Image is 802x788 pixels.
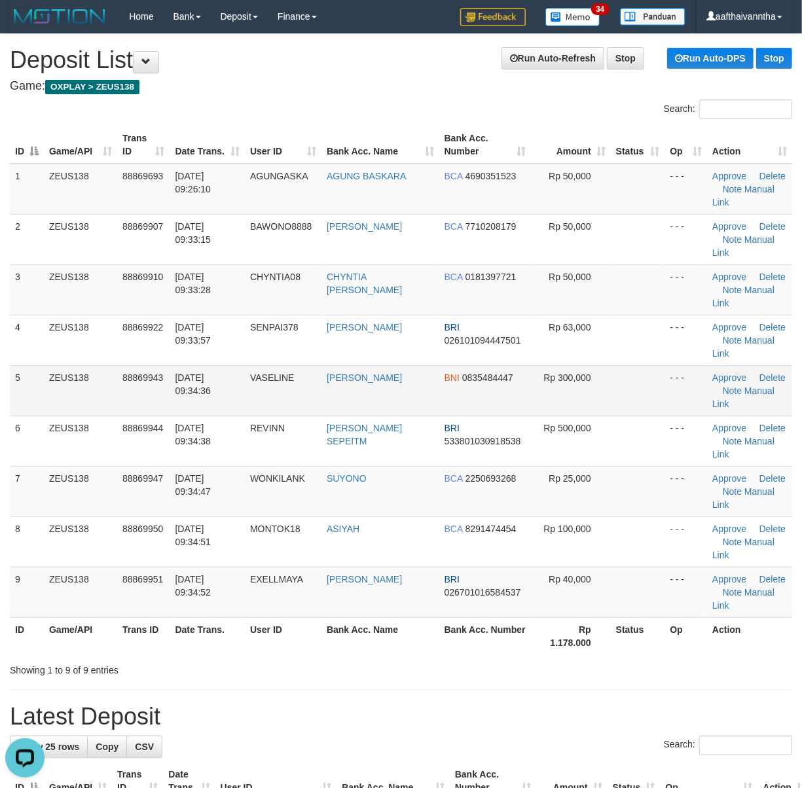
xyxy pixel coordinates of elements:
h1: Deposit List [10,47,792,73]
span: [DATE] 09:34:52 [175,574,211,598]
span: BCA [445,272,463,282]
td: ZEUS138 [44,365,117,416]
img: panduan.png [620,8,685,26]
a: Note [723,234,742,245]
a: CHYNTIA [PERSON_NAME] [327,272,402,295]
td: ZEUS138 [44,214,117,264]
span: AGUNGASKA [250,171,308,181]
td: ZEUS138 [44,264,117,315]
a: Approve [712,221,746,232]
th: Bank Acc. Name: activate to sort column ascending [321,126,439,164]
span: BAWONO8888 [250,221,312,232]
span: [DATE] 09:34:38 [175,423,211,446]
span: Copy 026101094447501 to clipboard [445,335,521,346]
span: [DATE] 09:33:15 [175,221,211,245]
td: - - - [665,416,708,466]
input: Search: [699,99,792,119]
a: Approve [712,423,746,433]
a: Delete [759,524,786,534]
td: - - - [665,264,708,315]
span: [DATE] 09:34:36 [175,372,211,396]
th: Action: activate to sort column ascending [707,126,792,164]
a: AGUNG BASKARA [327,171,406,181]
a: Delete [759,574,786,584]
th: Bank Acc. Number: activate to sort column ascending [439,126,531,164]
span: 88869943 [122,372,163,383]
span: CHYNTIA08 [250,272,301,282]
td: - - - [665,567,708,617]
td: ZEUS138 [44,315,117,365]
th: Date Trans. [170,617,245,654]
span: 88869951 [122,574,163,584]
a: Manual Link [712,184,775,207]
a: Approve [712,524,746,534]
a: Note [723,436,742,446]
td: ZEUS138 [44,567,117,617]
span: 88869910 [122,272,163,282]
span: BRI [445,322,460,332]
th: Date Trans.: activate to sort column ascending [170,126,245,164]
td: ZEUS138 [44,164,117,215]
span: Rp 63,000 [549,322,591,332]
span: Rp 25,000 [549,473,591,484]
span: VASELINE [250,372,294,383]
span: 34 [591,3,609,15]
a: Manual Link [712,385,775,409]
td: 5 [10,365,44,416]
span: Rp 100,000 [543,524,591,534]
a: [PERSON_NAME] SEPEITM [327,423,402,446]
span: EXELLMAYA [250,574,303,584]
th: Rp 1.178.000 [531,617,611,654]
a: Note [723,385,742,396]
a: Approve [712,574,746,584]
img: MOTION_logo.png [10,7,109,26]
a: Delete [759,372,786,383]
span: 88869950 [122,524,163,534]
a: [PERSON_NAME] [327,574,402,584]
span: 88869907 [122,221,163,232]
a: Delete [759,221,786,232]
th: Status: activate to sort column ascending [611,126,665,164]
a: Delete [759,272,786,282]
h1: Latest Deposit [10,704,792,730]
th: ID: activate to sort column descending [10,126,44,164]
td: - - - [665,164,708,215]
span: Rp 300,000 [543,372,591,383]
th: Action [707,617,792,654]
a: Approve [712,473,746,484]
span: [DATE] 09:34:51 [175,524,211,547]
a: Stop [756,48,792,69]
span: REVINN [250,423,285,433]
th: Trans ID [117,617,170,654]
td: 8 [10,516,44,567]
th: Op [665,617,708,654]
label: Search: [664,99,792,119]
a: [PERSON_NAME] [327,221,402,232]
th: Amount: activate to sort column ascending [531,126,611,164]
a: Note [723,335,742,346]
td: ZEUS138 [44,466,117,516]
td: 2 [10,214,44,264]
a: Note [723,537,742,547]
th: Op: activate to sort column ascending [665,126,708,164]
span: WONKILANK [250,473,305,484]
span: Copy 533801030918538 to clipboard [445,436,521,446]
th: Bank Acc. Name [321,617,439,654]
a: Run Auto-Refresh [501,47,604,69]
span: Rp 50,000 [549,171,591,181]
td: ZEUS138 [44,416,117,466]
th: ID [10,617,44,654]
a: Copy [87,736,127,758]
span: Copy [96,742,118,752]
a: ASIYAH [327,524,359,534]
th: Game/API: activate to sort column ascending [44,126,117,164]
img: Feedback.jpg [460,8,526,26]
a: Manual Link [712,234,775,258]
span: Copy 7710208179 to clipboard [465,221,517,232]
a: Note [723,285,742,295]
td: 6 [10,416,44,466]
span: Rp 50,000 [549,272,591,282]
a: CSV [126,736,162,758]
a: Delete [759,322,786,332]
span: BCA [445,473,463,484]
